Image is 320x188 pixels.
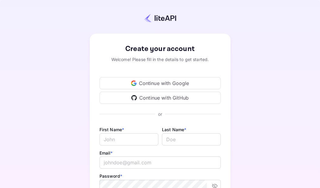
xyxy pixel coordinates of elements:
[99,156,221,169] input: johndoe@gmail.com
[99,133,158,145] input: John
[99,92,221,104] div: Continue with GitHub
[144,14,176,22] img: liteapi
[99,150,113,156] label: Email
[99,43,221,54] div: Create your account
[99,127,124,132] label: First Name
[99,77,221,89] div: Continue with Google
[99,173,122,179] label: Password
[162,133,221,145] input: Doe
[162,127,187,132] label: Last Name
[99,56,221,63] div: Welcome! Please fill in the details to get started.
